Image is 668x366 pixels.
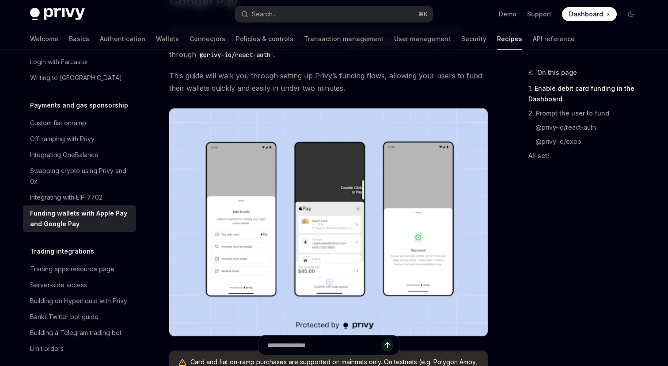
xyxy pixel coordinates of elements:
a: Building on Hyperliquid with Privy [23,293,136,309]
button: Toggle dark mode [624,7,638,21]
div: Integrating OneBalance [30,150,99,160]
button: Send message [381,339,394,351]
a: Wallets [156,28,179,50]
a: All set! [528,149,645,163]
img: dark logo [30,8,85,20]
div: Off-ramping with Privy [30,134,95,144]
a: Welcome [30,28,58,50]
span: ⌘ K [418,11,428,18]
div: Funding wallets with Apple Pay and Google Pay [30,208,131,229]
a: Trading apps resource page [23,261,136,277]
h5: Trading integrations [30,246,94,257]
a: Authentication [100,28,145,50]
a: @privy-io/expo [528,135,645,149]
a: Swapping crypto using Privy and 0x [23,163,136,189]
div: Building a Telegram trading bot [30,327,121,338]
div: Trading apps resource page [30,264,114,274]
a: Building a Telegram trading bot [23,325,136,341]
a: Demo [499,10,516,19]
div: Custom fiat onramp [30,118,86,128]
a: Bankr Twitter bot guide [23,309,136,325]
div: Search... [252,9,277,19]
input: Ask a question... [267,335,381,355]
a: Integrating OneBalance [23,147,136,163]
a: Custom fiat onramp [23,115,136,131]
a: Funding wallets with Apple Pay and Google Pay [23,205,136,232]
div: Building on Hyperliquid with Privy [30,296,127,306]
div: Server-side access [30,280,87,290]
a: @privy-io/react-auth [528,120,645,135]
a: Transaction management [304,28,383,50]
a: User management [394,28,451,50]
a: Connectors [190,28,225,50]
div: Bankr Twitter bot guide [30,312,99,322]
span: This guide will walk you through setting up Privy’s funding flows, allowing your users to fund th... [169,69,488,94]
code: @privy-io/react-auth [196,50,274,60]
span: Dashboard [569,10,603,19]
a: Recipes [497,28,522,50]
span: On this page [537,67,577,78]
a: API reference [533,28,575,50]
img: card-based-funding [169,108,488,336]
a: Server-side access [23,277,136,293]
a: Limit orders [23,341,136,357]
a: Writing to [GEOGRAPHIC_DATA] [23,70,136,86]
button: Open search [235,6,433,22]
a: Security [461,28,486,50]
a: 1. Enable debit card funding in the Dashboard [528,81,645,106]
div: Integrating with EIP-7702 [30,192,102,203]
a: Basics [69,28,89,50]
a: Policies & controls [236,28,293,50]
div: Swapping crypto using Privy and 0x [30,166,131,187]
a: Integrating with EIP-7702 [23,189,136,205]
a: Support [527,10,551,19]
a: Off-ramping with Privy [23,131,136,147]
a: Dashboard [562,7,617,21]
h5: Payments and gas sponsorship [30,100,128,111]
div: Limit orders [30,343,64,354]
div: Writing to [GEOGRAPHIC_DATA] [30,73,122,83]
a: 2. Prompt the user to fund [528,106,645,120]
